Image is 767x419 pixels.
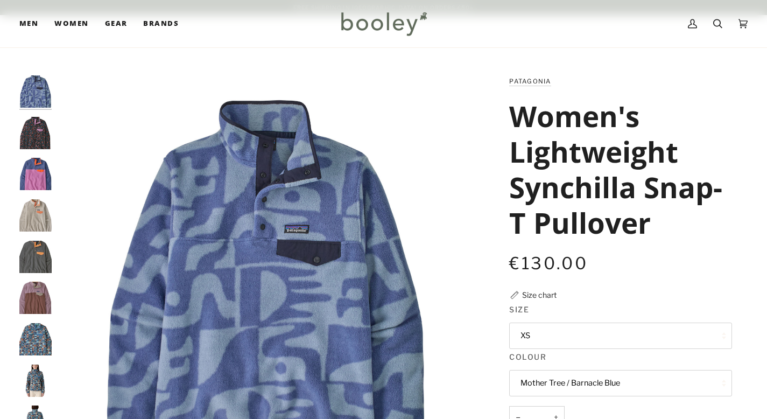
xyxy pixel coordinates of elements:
img: Patagonia Women's Lightweight Synchilla Snap-T Pullover Nickel / Vivid Apricot - Booley Galway [19,241,52,273]
span: Size [509,304,529,315]
img: Patagonia Women's Lightweight Synchilla Snap-T Pullover Swallowtail Geo / Still Blue - Booley Galway [19,365,52,397]
h1: Women's Lightweight Synchilla Snap-T Pullover [509,98,724,241]
div: Size chart [522,289,557,301]
button: Mother Tree / Barnacle Blue [509,370,732,396]
a: Patagonia [509,78,551,85]
span: Women [54,18,88,29]
img: Patagonia Women's Lightweight Synchilla Snap-T Pullover Dulse Mauve - Booley Galway [19,282,52,314]
img: Booley [336,8,431,39]
img: Patagonia Women's Lightweight Synchilla Snap-T Pullover Brisk Purple - Booley Galway [19,158,52,190]
span: €130.00 [509,253,588,274]
img: Patagonia Women's Lightweight Synchilla Snap-T Pullover Oatmeal Heather / Heirloom Peach - Booley... [19,199,52,232]
img: Patagonia Women's Lightweight Synchilla Snap-T Pullover Mother Tree / Barnacle Blue - Booley Galway [19,75,52,108]
span: Men [19,18,38,29]
span: Gear [105,18,128,29]
button: XS [509,323,732,349]
img: Patagonia Women's Lightweight Synchilla Snap-T Pullover Soft Spirea / Dried Vanilla - Booley Galway [19,117,52,149]
span: Colour [509,351,546,362]
img: Patagonia Women's Lightweight Synchilla Snap-T Pullover Swallowtail Geo / Still Blue - Booley Galway [19,323,52,355]
span: Brands [143,18,179,29]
